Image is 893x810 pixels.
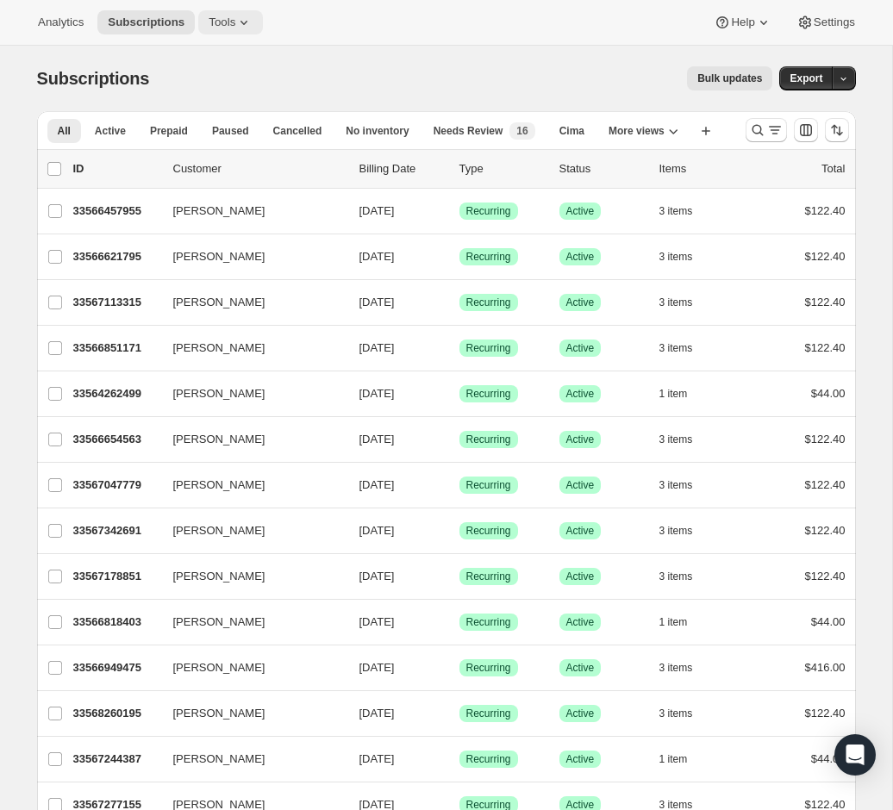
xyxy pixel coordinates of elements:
[659,433,693,446] span: 3 items
[173,160,346,178] p: Customer
[359,661,395,674] span: [DATE]
[173,248,265,265] span: [PERSON_NAME]
[825,118,849,142] button: Sort the results
[209,16,235,29] span: Tools
[73,473,846,497] div: 33567047779[PERSON_NAME][DATE]SuccessRecurringSuccessActive3 items$122.40
[359,296,395,308] span: [DATE]
[516,124,528,138] span: 16
[73,751,159,768] p: 33567244387
[731,16,754,29] span: Help
[466,661,511,675] span: Recurring
[173,294,265,311] span: [PERSON_NAME]
[163,563,335,590] button: [PERSON_NAME]
[173,522,265,539] span: [PERSON_NAME]
[459,160,546,178] div: Type
[95,124,126,138] span: Active
[659,336,712,360] button: 3 items
[805,341,846,354] span: $122.40
[73,522,159,539] p: 33567342691
[466,615,511,629] span: Recurring
[659,524,693,538] span: 3 items
[73,294,159,311] p: 33567113315
[805,478,846,491] span: $122.40
[73,431,159,448] p: 33566654563
[566,433,595,446] span: Active
[687,66,772,90] button: Bulk updates
[173,568,265,585] span: [PERSON_NAME]
[359,204,395,217] span: [DATE]
[163,243,335,271] button: [PERSON_NAME]
[805,524,846,537] span: $122.40
[659,570,693,583] span: 3 items
[659,245,712,269] button: 3 items
[659,701,712,726] button: 3 items
[566,570,595,583] span: Active
[786,10,865,34] button: Settings
[659,478,693,492] span: 3 items
[163,654,335,682] button: [PERSON_NAME]
[73,659,159,676] p: 33566949475
[466,387,511,401] span: Recurring
[173,385,265,402] span: [PERSON_NAME]
[173,659,265,676] span: [PERSON_NAME]
[73,705,159,722] p: 33568260195
[28,10,94,34] button: Analytics
[150,124,188,138] span: Prepaid
[73,701,846,726] div: 33568260195[PERSON_NAME][DATE]SuccessRecurringSuccessActive3 items$122.40
[659,473,712,497] button: 3 items
[359,524,395,537] span: [DATE]
[73,385,159,402] p: 33564262499
[273,124,322,138] span: Cancelled
[73,382,846,406] div: 33564262499[PERSON_NAME][DATE]SuccessRecurringSuccessActive1 item$44.00
[73,614,159,631] p: 33566818403
[805,570,846,583] span: $122.40
[359,570,395,583] span: [DATE]
[466,570,511,583] span: Recurring
[805,204,846,217] span: $122.40
[566,478,595,492] span: Active
[73,336,846,360] div: 33566851171[PERSON_NAME][DATE]SuccessRecurringSuccessActive3 items$122.40
[163,426,335,453] button: [PERSON_NAME]
[566,661,595,675] span: Active
[566,204,595,218] span: Active
[73,610,846,634] div: 33566818403[PERSON_NAME][DATE]SuccessRecurringSuccessActive1 item$44.00
[97,10,195,34] button: Subscriptions
[359,433,395,445] span: [DATE]
[73,477,159,494] p: 33567047779
[566,387,595,401] span: Active
[173,614,265,631] span: [PERSON_NAME]
[659,199,712,223] button: 3 items
[73,245,846,269] div: 33566621795[PERSON_NAME][DATE]SuccessRecurringSuccessActive3 items$122.40
[659,519,712,543] button: 3 items
[73,656,846,680] div: 33566949475[PERSON_NAME][DATE]SuccessRecurringSuccessActive3 items$416.00
[566,524,595,538] span: Active
[173,340,265,357] span: [PERSON_NAME]
[805,433,846,445] span: $122.40
[811,752,846,765] span: $44.00
[73,202,159,220] p: 33566457955
[359,615,395,628] span: [DATE]
[566,296,595,309] span: Active
[359,387,395,400] span: [DATE]
[834,734,876,776] div: Open Intercom Messenger
[659,610,707,634] button: 1 item
[359,752,395,765] span: [DATE]
[359,341,395,354] span: [DATE]
[73,747,846,771] div: 33567244387[PERSON_NAME][DATE]SuccessRecurringSuccessActive1 item$44.00
[108,16,184,29] span: Subscriptions
[163,700,335,727] button: [PERSON_NAME]
[466,433,511,446] span: Recurring
[559,160,646,178] p: Status
[659,615,688,629] span: 1 item
[566,250,595,264] span: Active
[559,124,584,138] span: Cima
[659,341,693,355] span: 3 items
[805,250,846,263] span: $122.40
[73,160,159,178] p: ID
[359,250,395,263] span: [DATE]
[659,296,693,309] span: 3 items
[73,519,846,543] div: 33567342691[PERSON_NAME][DATE]SuccessRecurringSuccessActive3 items$122.40
[598,119,689,143] button: More views
[173,751,265,768] span: [PERSON_NAME]
[73,340,159,357] p: 33566851171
